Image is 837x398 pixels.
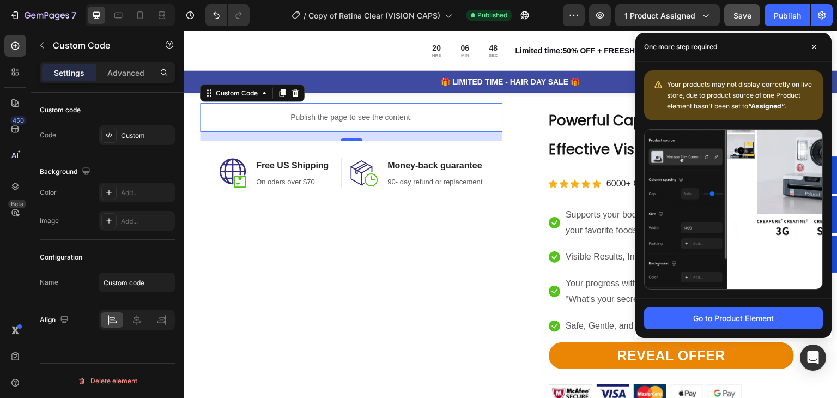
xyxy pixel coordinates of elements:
[423,146,513,161] p: 6000+ Clients satisfaits
[248,12,258,22] div: 20
[693,312,774,324] div: Go to Product Element
[304,10,306,21] span: /
[53,39,145,52] p: Custom Code
[800,345,826,371] div: Open Intercom Messenger
[733,11,751,20] span: Save
[306,12,314,22] div: 48
[667,80,812,110] span: Your products may not display correctly on live store, due to product source of one Product eleme...
[477,10,507,20] span: Published
[16,81,319,93] p: Publish the page to see the content.
[71,128,146,143] h2: Free US Shipping
[40,188,57,197] div: Color
[30,57,76,67] div: Custom Code
[8,200,26,208] div: Beta
[644,41,717,52] p: One more step required
[308,10,440,21] span: Copy of Retina Clear (VISION CAPS)
[71,9,76,22] p: 7
[204,146,299,157] p: 90- day refund or replacement
[332,14,653,26] p: Limited time:50% OFF + FREESHIPPING
[40,372,175,390] button: Delete element
[774,10,801,21] div: Publish
[434,316,542,334] p: REVEAL OFFER
[638,170,648,198] span: Popup 2
[10,116,26,125] div: 450
[644,307,823,329] button: Go to Product Element
[204,129,299,142] p: Money-back guarantee
[615,4,720,26] button: 1 product assigned
[277,12,286,22] div: 06
[382,288,486,304] p: Safe, Gentle, and Effective
[121,216,172,226] div: Add...
[277,22,286,27] p: MIN
[205,4,250,26] div: Undo/Redo
[107,67,144,79] p: Advanced
[382,179,623,204] span: Supports your body to burn fat efficiently, even while you enjoy your favorite foods
[40,130,56,140] div: Code
[382,245,636,277] p: Your progress with Retina Clear will have your friends asking, “What’s your secret?
[1,45,653,57] p: 🎁 LIMITED TIME - HAIR DAY SALE 🎁
[35,128,63,158] img: Free-shipping.svg
[748,102,785,110] b: “Assigned”
[724,4,760,26] button: Save
[638,209,648,238] span: Popup 3
[248,22,258,27] p: HRS
[121,188,172,198] div: Add...
[365,312,610,339] a: REVEAL OFFER
[54,67,84,79] p: Settings
[765,4,810,26] button: Publish
[184,31,837,398] iframe: Design area
[40,165,93,179] div: Background
[167,130,194,156] img: money-back.svg
[638,130,648,159] span: Popup 1
[40,105,81,115] div: Custom code
[40,252,82,262] div: Configuration
[40,313,71,328] div: Align
[306,22,314,27] p: SEC
[4,4,81,26] button: 7
[121,131,172,141] div: Custom
[40,216,59,226] div: Image
[40,278,58,287] div: Name
[624,10,695,21] span: 1 product assigned
[77,375,137,388] div: Delete element
[72,146,145,157] p: On oders over $70
[382,219,501,234] p: Visible Results, Inside and Out
[365,80,606,129] strong: Powerful Capsules for Natural and Effective Vision Support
